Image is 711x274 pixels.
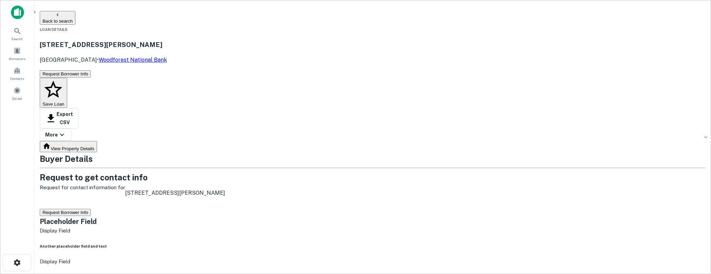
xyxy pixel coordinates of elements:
[40,258,706,266] p: Display Field
[40,70,91,78] button: Request Borrower Info
[40,40,167,49] h3: [STREET_ADDRESS][PERSON_NAME]
[40,129,72,141] button: More
[12,36,23,41] span: Search
[11,5,24,19] img: capitalize-icon.png
[2,24,32,43] a: Search
[40,27,68,32] span: Loan Details
[40,227,706,235] p: Display Field
[40,153,706,165] h4: Buyer Details
[40,243,706,249] h6: Another placeholder field and text
[125,189,225,197] p: [STREET_ADDRESS][PERSON_NAME]
[2,64,32,83] a: Contacts
[9,56,25,61] span: Borrowers
[40,216,706,227] h5: Placeholder Field
[99,57,167,63] a: Woodforest National Bank
[40,78,67,108] button: Save Loan
[40,56,167,64] p: [GEOGRAPHIC_DATA] •
[12,96,22,101] span: Saved
[40,209,91,216] button: Request Borrower Info
[40,108,78,129] button: Export CSV
[40,183,125,203] p: Request for contact information for
[40,171,706,183] h4: Request to get contact info
[2,44,32,63] a: Borrowers
[40,141,97,152] button: View Property Details
[40,11,75,25] button: Back to search
[10,76,24,81] span: Contacts
[677,219,711,252] iframe: Chat Widget
[2,84,32,103] a: Saved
